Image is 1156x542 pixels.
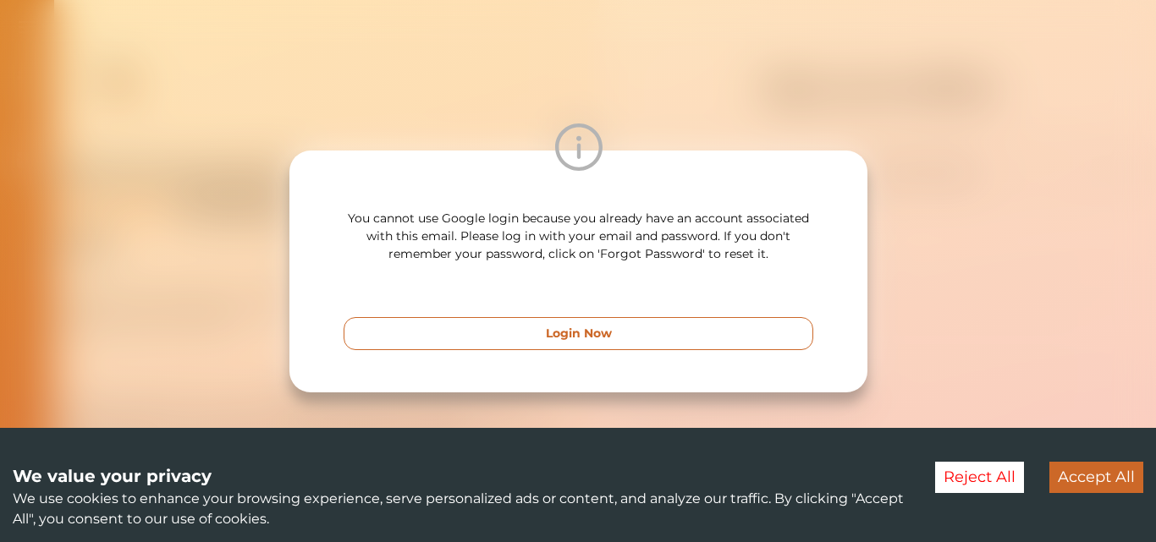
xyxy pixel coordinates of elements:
span: We value your privacy [13,466,212,486]
p: Login Now [545,325,611,342]
button: Accept cookies [1049,462,1143,493]
div: You cannot use Google login because you already have an account associated with this email. Pleas... [344,210,813,263]
button: Decline cookies [935,462,1024,493]
button: [object Object] [344,317,813,350]
div: We use cookies to enhance your browsing experience, serve personalized ads or content, and analyz... [13,463,910,529]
